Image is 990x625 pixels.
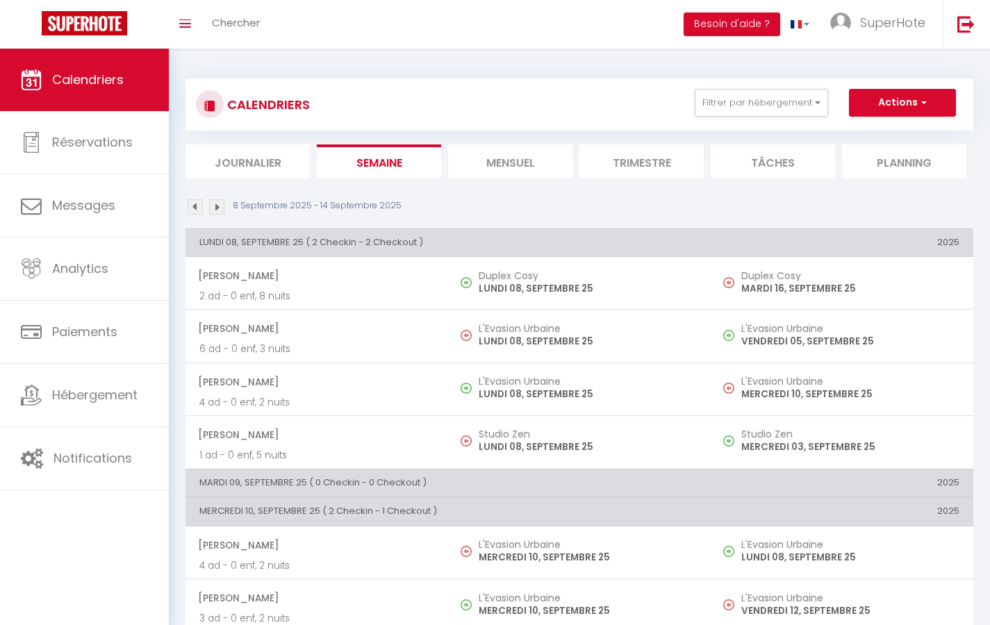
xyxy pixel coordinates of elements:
span: Paiements [52,323,117,340]
h5: L'Evasion Urbaine [479,323,697,334]
h5: L'Evasion Urbaine [479,376,697,387]
img: NO IMAGE [723,330,734,341]
img: ... [830,12,851,33]
p: 1 ad - 0 enf, 5 nuits [199,448,434,462]
p: 2 ad - 0 enf, 8 nuits [199,289,434,303]
h5: Studio Zen [741,428,959,440]
span: Chercher [212,15,260,30]
p: LUNDI 08, SEPTEMBRE 25 [479,440,697,454]
img: NO IMAGE [461,546,472,557]
span: [PERSON_NAME] [198,262,434,289]
button: Filtrer par hébergement [695,89,828,117]
span: Réservations [52,133,133,151]
span: Notifications [53,449,132,467]
span: Hébergement [52,386,138,403]
li: Tâches [711,144,835,178]
button: Ouvrir le widget de chat LiveChat [11,6,53,47]
p: MERCREDI 03, SEPTEMBRE 25 [741,440,959,454]
h5: Studio Zen [479,428,697,440]
p: LUNDI 08, SEPTEMBRE 25 [741,550,959,565]
span: [PERSON_NAME] [198,315,434,342]
img: NO IMAGE [723,435,734,447]
th: 2025 [711,498,973,526]
li: Semaine [317,144,441,178]
li: Planning [842,144,966,178]
h5: Duplex Cosy [741,270,959,281]
th: MERCREDI 10, SEPTEMBRE 25 ( 2 Checkin - 1 Checkout ) [185,498,711,526]
th: 2025 [711,228,973,256]
img: NO IMAGE [723,599,734,610]
img: logout [957,15,975,33]
p: LUNDI 08, SEPTEMBRE 25 [479,387,697,401]
h5: L'Evasion Urbaine [741,323,959,334]
span: Analytics [52,260,108,277]
p: 8 Septembre 2025 - 14 Septembre 2025 [233,199,402,212]
p: 4 ad - 0 enf, 2 nuits [199,395,434,410]
img: NO IMAGE [723,383,734,394]
span: [PERSON_NAME] [198,369,434,395]
img: NO IMAGE [723,546,734,557]
button: Besoin d'aide ? [684,12,780,36]
h3: CALENDRIERS [224,89,310,120]
li: Trimestre [579,144,704,178]
button: Actions [849,89,956,117]
span: Calendriers [52,71,124,88]
span: [PERSON_NAME] [198,585,434,611]
img: Super Booking [42,11,127,35]
li: Journalier [185,144,310,178]
span: Messages [52,197,115,214]
p: MERCREDI 10, SEPTEMBRE 25 [479,550,697,565]
h5: L'Evasion Urbaine [741,592,959,603]
p: 4 ad - 0 enf, 2 nuits [199,558,434,573]
p: 6 ad - 0 enf, 3 nuits [199,342,434,356]
img: NO IMAGE [461,330,472,341]
h5: L'Evasion Urbaine [741,539,959,550]
p: MERCREDI 10, SEPTEMBRE 25 [479,603,697,618]
img: NO IMAGE [723,277,734,288]
p: MARDI 16, SEPTEMBRE 25 [741,281,959,296]
th: LUNDI 08, SEPTEMBRE 25 ( 2 Checkin - 2 Checkout ) [185,228,711,256]
h5: L'Evasion Urbaine [479,592,697,603]
h5: Duplex Cosy [479,270,697,281]
span: SuperHote [860,14,925,31]
th: 2025 [711,469,973,497]
li: Mensuel [448,144,572,178]
p: VENDREDI 12, SEPTEMBRE 25 [741,603,959,618]
p: LUNDI 08, SEPTEMBRE 25 [479,334,697,349]
h5: L'Evasion Urbaine [741,376,959,387]
span: [PERSON_NAME] [198,532,434,558]
p: MERCREDI 10, SEPTEMBRE 25 [741,387,959,401]
img: NO IMAGE [461,435,472,447]
h5: L'Evasion Urbaine [479,539,697,550]
p: VENDREDI 05, SEPTEMBRE 25 [741,334,959,349]
p: LUNDI 08, SEPTEMBRE 25 [479,281,697,296]
th: MARDI 09, SEPTEMBRE 25 ( 0 Checkin - 0 Checkout ) [185,469,711,497]
span: [PERSON_NAME] [198,422,434,448]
